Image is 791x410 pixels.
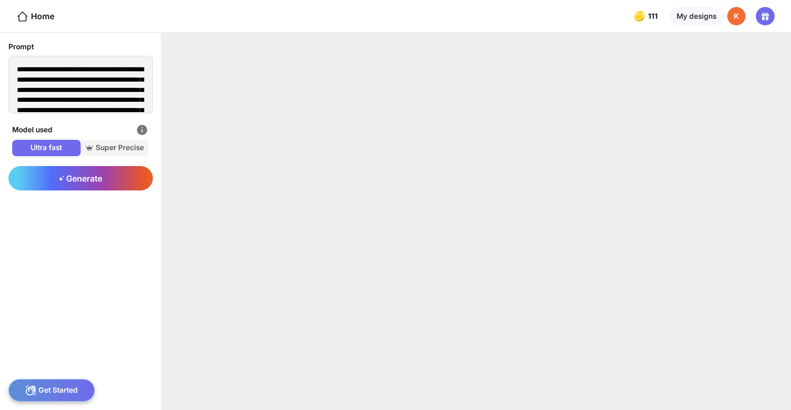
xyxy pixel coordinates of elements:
span: Super Precise [81,143,149,153]
span: 111 [648,12,660,21]
div: Get Started [8,379,95,402]
span: Generate [59,174,102,183]
div: My designs [670,7,723,26]
div: Prompt [8,41,153,53]
div: Home [16,10,54,23]
span: Ultra fast [12,143,80,153]
div: K [727,7,746,26]
div: Model used [12,124,148,136]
